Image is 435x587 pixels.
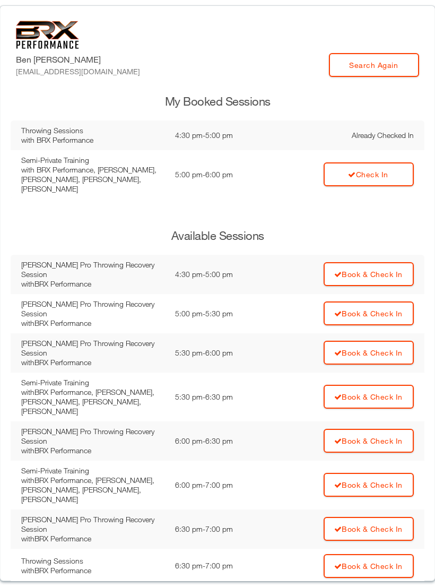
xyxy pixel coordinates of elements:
td: 5:00 pm - 5:30 pm [170,294,269,333]
div: with BRX Performance, [PERSON_NAME], [PERSON_NAME], [PERSON_NAME], [PERSON_NAME] [21,165,164,194]
a: Book & Check In [324,517,414,541]
div: [PERSON_NAME] Pro Throwing Recovery Session [21,339,164,358]
a: Book & Check In [324,301,414,325]
div: with BRX Performance [21,566,164,575]
a: Book & Check In [324,262,414,286]
a: Book & Check In [324,473,414,497]
div: with BRX Performance, [PERSON_NAME], [PERSON_NAME], [PERSON_NAME], [PERSON_NAME] [21,476,164,504]
td: 4:30 pm - 5:00 pm [170,255,269,294]
div: Semi-Private Training [21,466,164,476]
div: with BRX Performance [21,446,164,455]
td: 6:30 pm - 7:00 pm [170,549,269,583]
div: [PERSON_NAME] Pro Throwing Recovery Session [21,299,164,318]
div: with BRX Performance, [PERSON_NAME], [PERSON_NAME], [PERSON_NAME], [PERSON_NAME] [21,387,164,416]
div: with BRX Performance [21,534,164,543]
label: Ben [PERSON_NAME] [16,53,140,77]
a: Search Again [329,53,419,77]
div: [PERSON_NAME] Pro Throwing Recovery Session [21,515,164,534]
a: Book & Check In [324,429,414,453]
td: 5:00 pm - 6:00 pm [170,150,269,199]
td: 4:30 pm - 5:00 pm [170,120,269,150]
div: with BRX Performance [21,279,164,289]
div: [EMAIL_ADDRESS][DOMAIN_NAME] [16,66,140,77]
div: Semi-Private Training [21,156,164,165]
h3: My Booked Sessions [11,93,424,110]
td: 6:00 pm - 7:00 pm [170,461,269,510]
td: Already Checked In [269,120,424,150]
a: Book & Check In [324,554,414,578]
div: Throwing Sessions [21,556,164,566]
div: with BRX Performance [21,358,164,367]
div: with BRX Performance [21,318,164,328]
a: Book & Check In [324,385,414,409]
a: Book & Check In [324,341,414,365]
div: Semi-Private Training [21,378,164,387]
div: with BRX Performance [21,135,164,145]
td: 5:30 pm - 6:30 pm [170,373,269,421]
img: 6f7da32581c89ca25d665dc3aae533e4f14fe3ef_original.svg [16,21,79,49]
td: 5:30 pm - 6:00 pm [170,333,269,373]
h3: Available Sessions [11,228,424,244]
div: Throwing Sessions [21,126,164,135]
div: [PERSON_NAME] Pro Throwing Recovery Session [21,260,164,279]
div: [PERSON_NAME] Pro Throwing Recovery Session [21,427,164,446]
a: Check In [324,162,414,186]
td: 6:30 pm - 7:00 pm [170,510,269,549]
td: 6:00 pm - 6:30 pm [170,421,269,461]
